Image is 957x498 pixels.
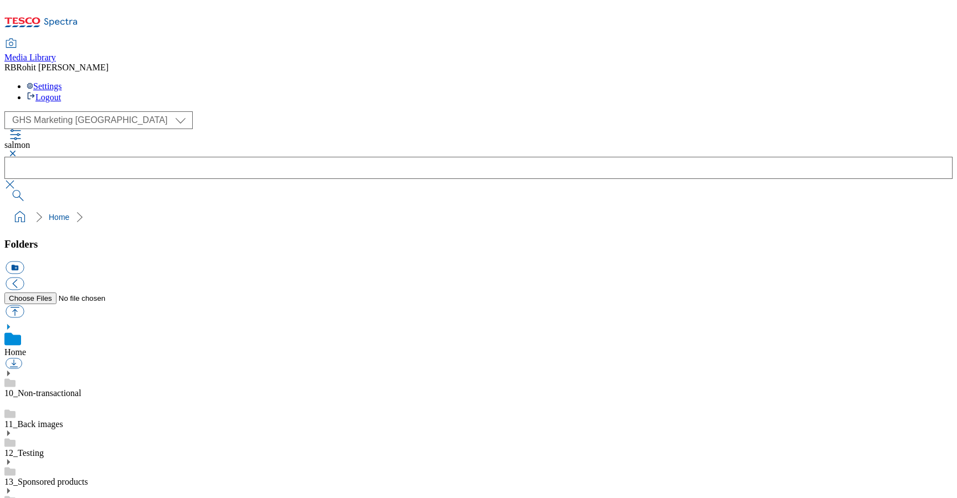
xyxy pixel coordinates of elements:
[4,207,953,228] nav: breadcrumb
[4,477,88,486] a: 13_Sponsored products
[4,448,44,458] a: 12_Testing
[4,63,16,72] span: RB
[4,388,81,398] a: 10_Non-transactional
[4,347,26,357] a: Home
[4,140,30,150] span: salmon
[27,81,62,91] a: Settings
[4,53,56,62] span: Media Library
[11,208,29,226] a: home
[27,93,61,102] a: Logout
[4,238,953,250] h3: Folders
[4,419,63,429] a: 11_Back images
[16,63,109,72] span: Rohit [PERSON_NAME]
[4,39,56,63] a: Media Library
[49,213,69,222] a: Home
